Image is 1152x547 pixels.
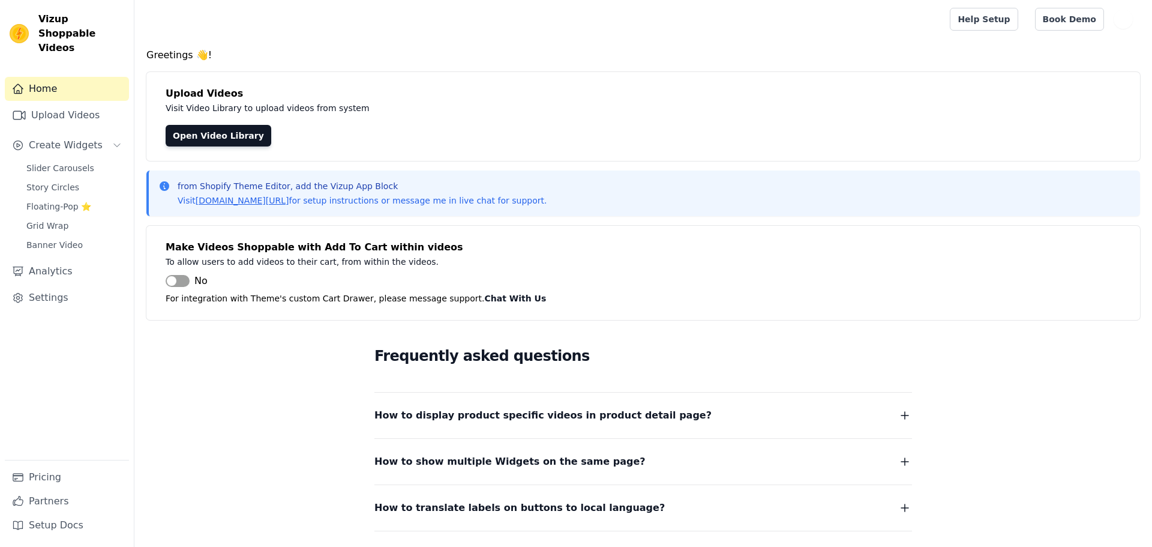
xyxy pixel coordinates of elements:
span: Floating-Pop ⭐ [26,201,91,213]
a: Banner Video [19,237,129,253]
a: Upload Videos [5,103,129,127]
img: Vizup [10,24,29,43]
a: Floating-Pop ⭐ [19,198,129,215]
span: Slider Carousels [26,162,94,174]
button: How to show multiple Widgets on the same page? [374,453,912,470]
p: from Shopify Theme Editor, add the Vizup App Block [178,180,547,192]
a: Analytics [5,259,129,283]
span: Vizup Shoppable Videos [38,12,124,55]
p: Visit for setup instructions or message me in live chat for support. [178,195,547,207]
a: Partners [5,489,129,513]
p: Visit Video Library to upload videos from system [166,101,703,115]
button: How to translate labels on buttons to local language? [374,500,912,516]
a: Book Demo [1035,8,1104,31]
span: How to display product specific videos in product detail page? [374,407,712,424]
p: For integration with Theme's custom Cart Drawer, please message support. [166,291,1121,306]
a: Pricing [5,465,129,489]
a: Help Setup [950,8,1018,31]
h4: Make Videos Shoppable with Add To Cart within videos [166,240,1121,255]
h2: Frequently asked questions [374,344,912,368]
span: No [194,274,208,288]
a: Grid Wrap [19,217,129,234]
a: Slider Carousels [19,160,129,177]
span: Grid Wrap [26,220,68,232]
button: How to display product specific videos in product detail page? [374,407,912,424]
a: Story Circles [19,179,129,196]
h4: Upload Videos [166,86,1121,101]
span: How to translate labels on buttons to local language? [374,500,665,516]
span: Create Widgets [29,138,103,153]
button: Create Widgets [5,133,129,157]
span: Banner Video [26,239,83,251]
h4: Greetings 👋! [146,48,1140,62]
a: [DOMAIN_NAME][URL] [196,196,289,205]
p: To allow users to add videos to their cart, from within the videos. [166,255,703,269]
a: Open Video Library [166,125,271,147]
a: Home [5,77,129,101]
button: No [166,274,208,288]
button: Chat With Us [485,291,547,306]
a: Settings [5,286,129,310]
span: Story Circles [26,181,79,193]
a: Setup Docs [5,513,129,537]
span: How to show multiple Widgets on the same page? [374,453,646,470]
